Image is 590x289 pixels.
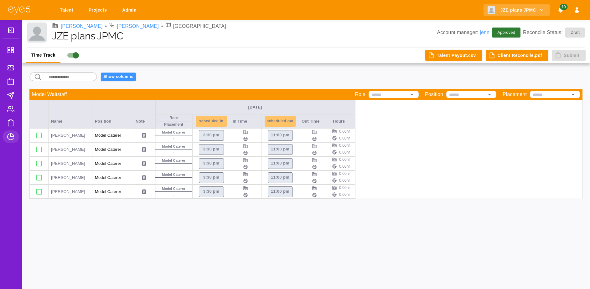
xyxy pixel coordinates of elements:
[173,164,174,169] p: -
[339,143,350,148] p: 0.00 hr
[569,90,577,99] button: Open
[488,6,495,14] img: Client logo
[26,48,60,63] button: Time Track
[95,132,130,139] p: Model Caterer
[117,23,159,30] a: [PERSON_NAME]
[199,130,224,141] button: 3:30 PM
[425,50,482,61] button: Talent Payout.csv
[95,175,130,181] p: Model Caterer
[299,114,330,128] div: Out Time
[355,91,365,98] p: Role
[173,23,226,30] p: [GEOGRAPHIC_DATA]
[339,135,350,141] p: 0.00 hr
[230,114,261,128] div: In Time
[560,4,567,10] span: 10
[51,189,90,195] p: [PERSON_NAME]
[162,186,185,191] p: Model Caterer
[265,116,296,127] button: Scheduled Out
[480,30,489,35] a: jenn
[169,115,178,121] p: Role
[268,130,293,141] button: 11:00 PM
[158,104,353,110] div: [DATE]
[162,158,185,163] p: Model Caterer
[8,6,31,15] img: eye5
[268,186,293,197] button: 11:00 PM
[268,158,293,169] button: 11:00 PM
[523,28,585,38] p: Reconcile Status:
[484,4,550,16] button: JZE plans JPMC
[268,172,293,183] button: 11:00 PM
[92,100,133,128] div: Position
[339,150,350,155] p: 0.00 hr
[95,146,130,153] p: Model Caterer
[268,144,293,155] button: 11:00 PM
[51,132,90,139] p: [PERSON_NAME]
[85,4,113,16] a: Projects
[196,116,227,127] button: Scheduled In
[133,100,155,128] div: Note
[173,136,174,141] p: -
[161,23,163,30] li: •
[339,192,350,197] p: 0.00 hr
[95,189,130,195] p: Model Caterer
[56,4,80,16] a: Talent
[503,91,527,98] p: Placement
[162,172,185,177] p: Model Caterer
[555,4,566,16] button: Notifications
[162,144,185,149] p: Model Caterer
[339,129,350,134] p: 0.00 hr
[51,146,90,153] p: [PERSON_NAME]
[339,171,350,176] p: 0.00 hr
[407,90,416,99] button: Open
[164,122,183,127] p: Placement
[437,29,489,36] p: Account manager:
[339,164,350,169] p: 0.00 hr
[425,91,443,98] p: Position
[339,185,350,190] p: 0.00 hr
[173,178,174,183] p: -
[51,160,90,167] p: [PERSON_NAME]
[330,114,355,128] div: Hours
[105,23,107,30] li: •
[27,23,47,43] img: Client logo
[339,157,350,162] p: 0.00 hr
[49,100,92,128] div: Name
[199,172,224,183] button: 3:30 PM
[118,4,143,16] a: Admin
[173,150,174,155] p: -
[61,23,103,30] a: [PERSON_NAME]
[339,178,350,183] p: 0.00 hr
[199,158,224,169] button: 3:30 PM
[199,144,224,155] button: 3:30 PM
[485,90,494,99] button: Open
[95,160,130,167] p: Model Caterer
[162,130,185,135] p: Model Caterer
[199,186,224,197] button: 3:30 PM
[32,91,67,98] p: Model Waitstaff
[51,175,90,181] p: [PERSON_NAME]
[52,30,437,42] h1: JZE plans JPMC
[486,50,549,61] button: Client Reconcile.pdf
[494,29,519,36] span: Approved
[173,192,174,197] p: -
[567,29,583,36] span: Draft
[101,73,136,81] button: Show columns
